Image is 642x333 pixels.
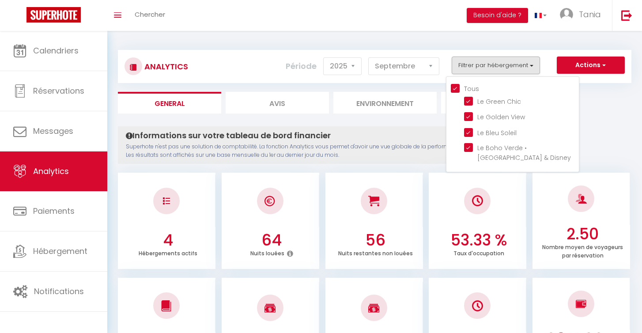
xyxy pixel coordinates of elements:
button: Besoin d'aide ? [467,8,528,23]
p: Taux d'occupation [453,248,504,257]
img: NO IMAGE [163,197,170,204]
p: Superhote n'est pas une solution de comptabilité. La fonction Analytics vous permet d'avoir une v... [126,143,538,159]
span: Paiements [33,205,75,216]
button: Actions [557,57,625,74]
span: Analytics [33,166,69,177]
li: General [118,92,221,114]
img: Super Booking [26,7,81,23]
h3: 64 [227,231,317,250]
p: Nuits restantes non louées [338,248,413,257]
h3: 53.33 % [434,231,524,250]
h4: Informations sur votre tableau de bord financier [126,131,538,140]
span: Réservations [33,85,84,96]
span: Le Boho Verde • [GEOGRAPHIC_DATA] & Disney [477,144,571,162]
p: Nombre moyen de voyageurs par réservation [542,242,623,259]
p: Hébergements actifs [139,248,197,257]
h3: 56 [330,231,421,250]
img: NO IMAGE [576,299,587,309]
img: logout [621,10,632,21]
span: Le Bleu Soleil [477,129,517,137]
span: Hébergement [33,246,87,257]
span: Tania [579,9,601,20]
span: Messages [33,125,73,136]
span: Chercher [135,10,165,19]
p: Nuits louées [250,248,284,257]
button: Filtrer par hébergement [452,57,540,74]
span: Notifications [34,286,84,297]
li: Marché [441,92,544,114]
h3: Analytics [142,57,188,76]
img: NO IMAGE [472,300,483,311]
li: Environnement [333,92,437,114]
span: Calendriers [33,45,79,56]
h3: 2.50 [537,225,628,243]
li: Avis [226,92,329,114]
img: ... [560,8,573,21]
button: Ouvrir le widget de chat LiveChat [7,4,34,30]
label: Période [286,57,317,76]
h3: 4 [123,231,213,250]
